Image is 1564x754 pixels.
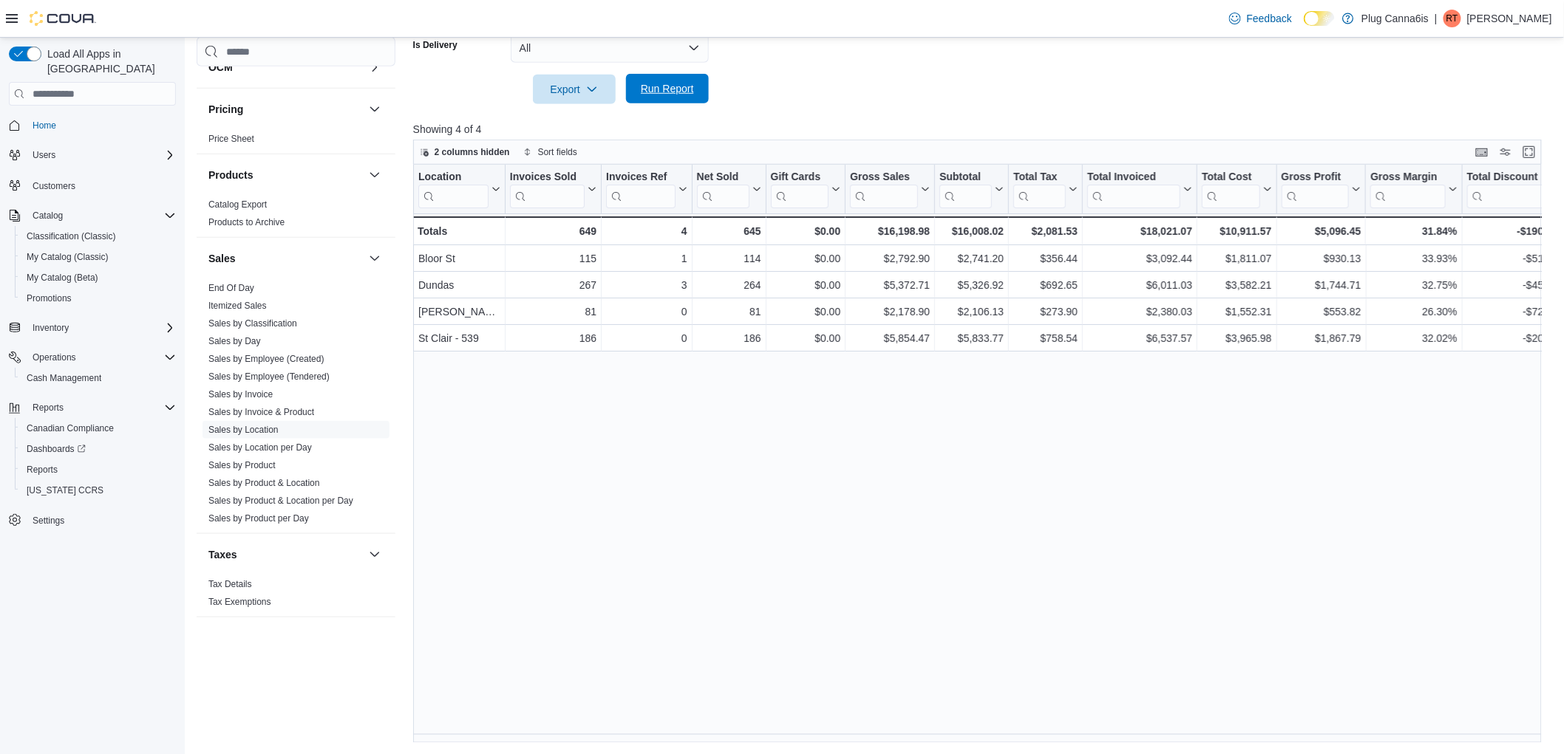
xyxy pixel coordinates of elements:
div: $6,537.57 [1087,329,1192,347]
div: Subtotal [939,171,992,208]
span: Sales by Invoice & Product [208,406,314,418]
button: OCM [208,60,363,75]
nav: Complex example [9,109,176,569]
span: Sales by Product & Location [208,477,320,489]
a: Sales by Employee (Tendered) [208,371,330,382]
div: Total Invoiced [1087,171,1180,208]
button: Enter fullscreen [1520,143,1538,161]
button: Run Report [626,74,709,103]
div: $16,008.02 [939,222,1004,240]
div: $5,854.47 [850,329,930,347]
div: Invoices Ref [606,171,675,208]
button: Total Cost [1202,171,1271,208]
div: Subtotal [939,171,992,185]
p: [PERSON_NAME] [1467,10,1552,27]
div: Gift Cards [770,171,829,185]
div: 649 [510,222,596,240]
div: 33.93% [1370,250,1457,267]
button: 2 columns hidden [414,143,516,161]
button: Sales [366,250,384,267]
span: Catalog [27,207,176,225]
div: Totals [418,222,500,240]
div: -$45.79 [1467,276,1558,294]
div: $692.65 [1013,276,1078,294]
span: Users [33,149,55,161]
button: Users [27,146,61,164]
span: Sales by Location [208,424,279,436]
h3: Products [208,168,254,182]
span: Customers [33,180,75,192]
button: Keyboard shortcuts [1473,143,1491,161]
div: 3 [606,276,687,294]
span: Washington CCRS [21,481,176,499]
div: Sales [197,279,395,533]
div: -$190.96 [1467,222,1558,240]
div: Invoices Ref [606,171,675,185]
a: Sales by Invoice & Product [208,407,314,417]
div: Location [418,171,489,185]
div: 32.02% [1370,329,1457,347]
div: $758.54 [1013,329,1078,347]
div: $273.90 [1013,303,1078,321]
span: Home [33,120,56,131]
button: OCM [366,58,384,76]
a: Customers [27,177,81,195]
p: Showing 4 of 4 [413,122,1554,137]
a: Sales by Location [208,425,279,435]
span: Promotions [27,292,72,304]
button: Products [208,168,363,182]
span: Sales by Employee (Tendered) [208,371,330,383]
span: Reports [27,464,58,476]
a: Catalog Export [208,199,267,210]
button: [US_STATE] CCRS [15,480,182,501]
div: Total Invoiced [1087,171,1180,185]
span: My Catalog (Classic) [21,248,176,266]
div: $1,744.71 [1281,276,1361,294]
div: $5,833.77 [939,329,1004,347]
button: Pricing [366,100,384,118]
div: $0.00 [770,250,840,267]
div: -$72.77 [1467,303,1558,321]
div: $5,372.71 [850,276,930,294]
button: Products [366,166,384,184]
button: Canadian Compliance [15,418,182,439]
p: Plug Canna6is [1361,10,1429,27]
div: Total Cost [1202,171,1259,208]
span: Customers [27,176,176,194]
div: Location [418,171,489,208]
div: Gross Profit [1281,171,1349,208]
div: $2,380.03 [1087,303,1192,321]
div: $553.82 [1281,303,1361,321]
div: 186 [510,329,596,347]
div: $1,811.07 [1202,250,1271,267]
div: $0.00 [770,329,840,347]
div: Products [197,196,395,237]
button: Inventory [27,319,75,337]
span: Export [542,75,607,104]
span: Load All Apps in [GEOGRAPHIC_DATA] [41,47,176,76]
h3: OCM [208,60,233,75]
button: Location [418,171,500,208]
div: $0.00 [770,276,840,294]
button: Gross Sales [850,171,930,208]
a: Canadian Compliance [21,419,120,437]
input: Dark Mode [1304,11,1335,27]
span: Classification (Classic) [21,227,176,245]
div: Net Sold [696,171,749,185]
a: Tax Exemptions [208,597,271,607]
a: Sales by Product & Location [208,478,320,488]
div: Total Tax [1013,171,1066,185]
button: Taxes [366,546,384,563]
button: Catalog [3,205,182,226]
div: $10,911.57 [1202,222,1271,240]
span: Users [27,146,176,164]
a: My Catalog (Beta) [21,269,104,287]
a: End Of Day [208,283,254,293]
button: All [511,33,709,63]
span: Home [27,116,176,134]
a: Tax Details [208,579,252,589]
button: Reports [27,399,69,417]
div: Gross Sales [850,171,918,185]
span: Operations [33,352,76,363]
button: Home [3,114,182,136]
